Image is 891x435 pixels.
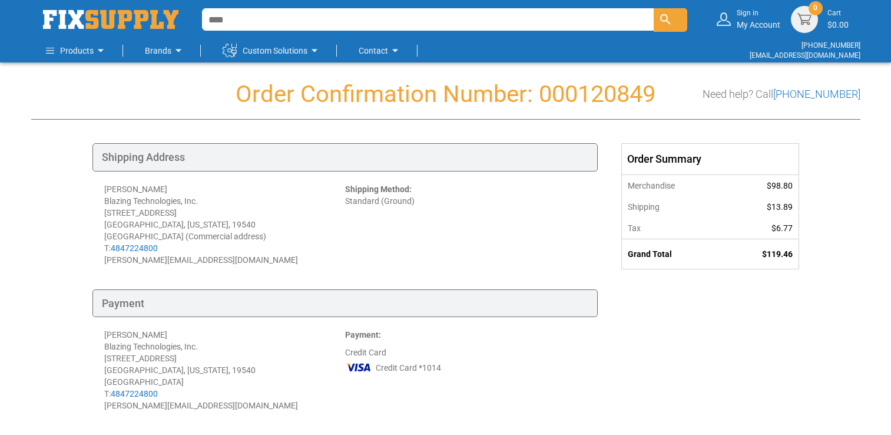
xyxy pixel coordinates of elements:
a: Brands [145,39,186,62]
div: Standard (Ground) [345,183,586,266]
h3: Need help? Call [703,88,860,100]
strong: Shipping Method: [345,184,412,194]
a: Products [46,39,108,62]
strong: Grand Total [628,249,672,259]
span: $98.80 [767,181,793,190]
span: $6.77 [771,223,793,233]
a: [EMAIL_ADDRESS][DOMAIN_NAME] [750,51,860,60]
th: Merchandise [622,174,724,196]
a: store logo [43,10,178,29]
a: Contact [359,39,402,62]
div: Credit Card [345,329,586,411]
small: Sign in [737,8,780,18]
th: Tax [622,218,724,239]
a: Custom Solutions [223,39,322,62]
span: 0 [813,3,817,13]
span: $13.89 [767,202,793,212]
a: 4847224800 [111,389,158,398]
span: $0.00 [827,20,849,29]
span: Credit Card *1014 [376,362,441,374]
strong: Payment: [345,330,381,340]
div: Shipping Address [92,143,598,172]
small: Cart [827,8,849,18]
div: [PERSON_NAME] Blazing Technologies, Inc. [STREET_ADDRESS] [GEOGRAPHIC_DATA], [US_STATE], 19540 [G... [104,329,345,411]
a: [PHONE_NUMBER] [773,88,860,100]
div: My Account [737,8,780,30]
div: Payment [92,289,598,318]
th: Shipping [622,196,724,218]
div: Order Summary [622,144,799,174]
h1: Order Confirmation Number: 000120849 [31,81,860,107]
a: 4847224800 [111,243,158,253]
span: $119.46 [762,249,793,259]
a: [PHONE_NUMBER] [801,41,860,50]
img: Fix Industrial Supply [43,10,178,29]
img: VI [345,358,372,376]
div: [PERSON_NAME] Blazing Technologies, Inc. [STREET_ADDRESS] [GEOGRAPHIC_DATA], [US_STATE], 19540 [G... [104,183,345,266]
